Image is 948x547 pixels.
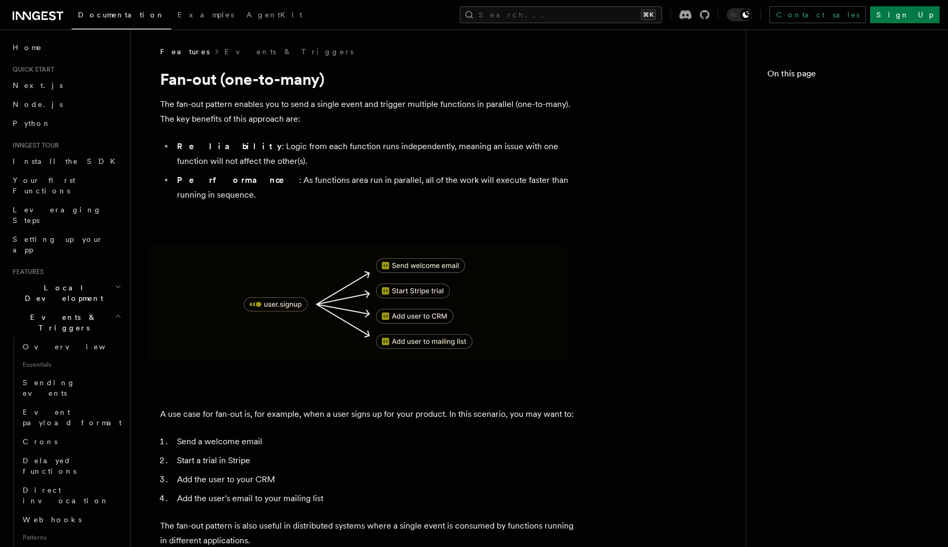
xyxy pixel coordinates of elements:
[23,456,76,475] span: Delayed functions
[769,6,866,23] a: Contact sales
[171,3,240,28] a: Examples
[8,38,124,57] a: Home
[8,65,54,74] span: Quick start
[23,378,75,397] span: Sending events
[8,278,124,308] button: Local Development
[13,81,63,90] span: Next.js
[8,282,115,304] span: Local Development
[174,434,581,449] li: Send a welcome email
[177,11,234,19] span: Examples
[767,67,927,84] h4: On this page
[727,8,752,21] button: Toggle dark mode
[174,491,581,506] li: Add the user's email to your mailing list
[8,312,115,333] span: Events & Triggers
[174,173,581,202] li: : As functions area run in parallel, all of the work will execute faster than running in sequence.
[240,3,309,28] a: AgentKit
[224,46,353,57] a: Events & Triggers
[246,11,302,19] span: AgentKit
[13,235,103,254] span: Setting up your app
[8,200,124,230] a: Leveraging Steps
[13,157,122,165] span: Install the SDK
[160,407,581,422] p: A use case for fan-out is, for example, when a user signs up for your product. In this scenario, ...
[23,343,131,351] span: Overview
[23,515,82,524] span: Webhooks
[18,529,124,546] span: Patterns
[160,70,581,89] h1: Fan-out (one-to-many)
[72,3,171,30] a: Documentation
[8,141,59,150] span: Inngest tour
[160,97,581,126] p: The fan-out pattern enables you to send a single event and trigger multiple functions in parallel...
[641,9,656,20] kbd: ⌘K
[8,230,124,259] a: Setting up your app
[18,432,124,451] a: Crons
[8,76,124,95] a: Next.js
[160,46,210,57] span: Features
[18,337,124,356] a: Overview
[18,373,124,403] a: Sending events
[18,403,124,432] a: Event payload format
[870,6,940,23] a: Sign Up
[147,245,569,363] img: A diagram showing how to fan-out to multiple functions
[13,176,75,195] span: Your first Functions
[18,451,124,481] a: Delayed functions
[8,308,124,337] button: Events & Triggers
[174,139,581,169] li: : Logic from each function runs independently, meaning an issue with one function will not affect...
[8,152,124,171] a: Install the SDK
[13,100,63,109] span: Node.js
[460,6,662,23] button: Search...⌘K
[13,42,42,53] span: Home
[18,510,124,529] a: Webhooks
[23,408,122,427] span: Event payload format
[78,11,165,19] span: Documentation
[13,206,102,224] span: Leveraging Steps
[13,119,51,128] span: Python
[23,486,109,505] span: Direct invocation
[8,268,44,276] span: Features
[8,114,124,133] a: Python
[23,437,57,446] span: Crons
[8,171,124,200] a: Your first Functions
[174,472,581,487] li: Add the user to your CRM
[177,175,299,185] strong: Performance
[8,95,124,114] a: Node.js
[177,141,282,151] strong: Reliability
[18,356,124,373] span: Essentials
[18,481,124,510] a: Direct invocation
[174,453,581,468] li: Start a trial in Stripe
